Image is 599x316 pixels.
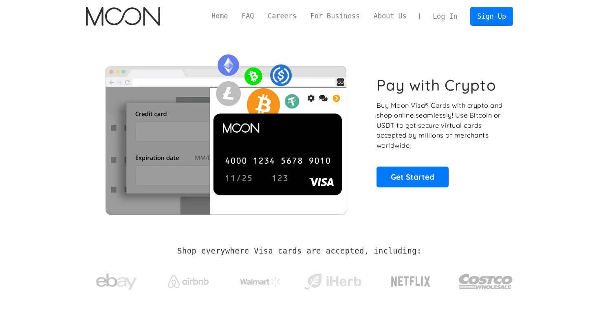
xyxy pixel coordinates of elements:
a: About Us [367,11,414,21]
h2: Shop everywhere Visa cards are accepted, including: [177,247,421,256]
img: Costco [458,266,513,297]
img: Walmart [240,277,281,287]
a: ebay [86,261,147,299]
a: Home [205,11,235,21]
img: Moon Cards let you spend your crypto anywhere Visa is accepted. [86,49,365,214]
p: Buy Moon Visa® Cards with crypto and shop online seamlessly! Use Bitcoin or USDT to get secure vi... [377,100,504,151]
a: Get Started [377,167,449,187]
a: home [86,7,160,26]
img: ebay [96,269,137,295]
a: Log In [426,7,464,25]
h1: Pay with Crypto [377,76,496,94]
a: For Business [304,11,367,21]
a: Sign Up [470,7,513,25]
a: Careers [261,11,303,21]
a: iHerb [302,263,363,296]
a: Airbnb [158,267,219,292]
img: iHerb [302,271,363,292]
img: Moon Logo [86,7,160,26]
a: Walmart [230,269,291,291]
a: Costco [458,258,513,301]
img: Netflix [390,271,431,292]
a: FAQ [235,11,261,21]
a: Netflix [374,263,447,296]
img: Airbnb [168,275,209,288]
